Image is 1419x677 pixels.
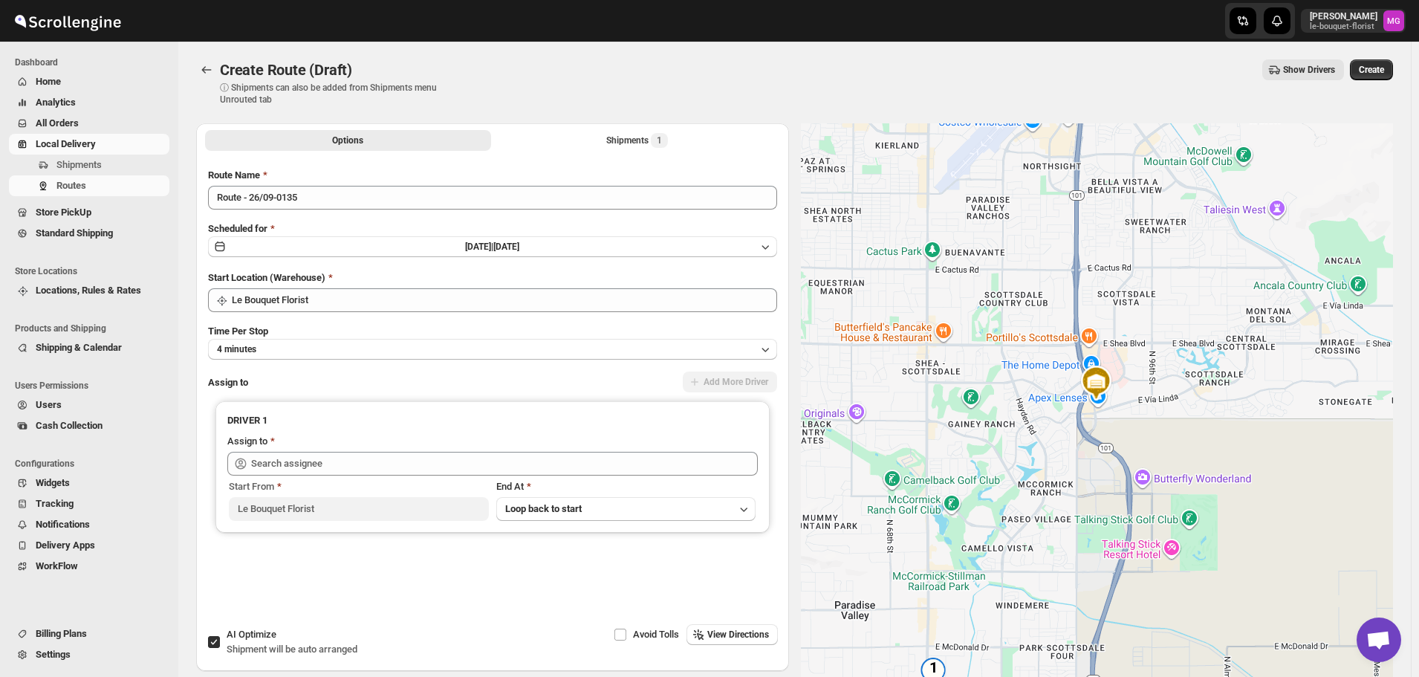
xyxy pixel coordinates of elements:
[36,117,79,129] span: All Orders
[229,481,274,492] span: Start From
[227,644,357,655] span: Shipment will be auto arranged
[9,92,169,113] button: Analytics
[494,130,780,151] button: Selected Shipments
[196,156,789,623] div: All Route Options
[36,519,90,530] span: Notifications
[208,186,777,210] input: Eg: Bengaluru Route
[9,415,169,436] button: Cash Collection
[15,380,171,392] span: Users Permissions
[9,535,169,556] button: Delivery Apps
[15,458,171,470] span: Configurations
[9,155,169,175] button: Shipments
[36,628,87,639] span: Billing Plans
[9,493,169,514] button: Tracking
[36,477,70,488] span: Widgets
[251,452,758,476] input: Search assignee
[606,133,668,148] div: Shipments
[12,2,123,39] img: ScrollEngine
[1310,22,1377,31] p: le-bouquet-florist
[56,159,102,170] span: Shipments
[208,169,260,181] span: Route Name
[707,629,769,641] span: View Directions
[9,280,169,301] button: Locations, Rules & Rates
[9,175,169,196] button: Routes
[1387,16,1400,26] text: MG
[15,323,171,334] span: Products and Shipping
[686,624,778,645] button: View Directions
[9,556,169,577] button: WorkFlow
[9,473,169,493] button: Widgets
[9,514,169,535] button: Notifications
[36,498,74,509] span: Tracking
[505,503,582,514] span: Loop back to start
[1310,10,1377,22] p: [PERSON_NAME]
[36,138,96,149] span: Local Delivery
[208,223,267,234] span: Scheduled for
[9,623,169,644] button: Billing Plans
[1283,64,1335,76] span: Show Drivers
[1357,618,1401,662] div: Open chat
[208,377,248,388] span: Assign to
[496,497,756,521] button: Loop back to start
[633,629,679,640] span: Avoid Tolls
[36,76,61,87] span: Home
[36,285,141,296] span: Locations, Rules & Rates
[1301,9,1406,33] button: User menu
[36,560,78,571] span: WorkFlow
[208,272,325,283] span: Start Location (Warehouse)
[465,242,493,252] span: [DATE] |
[36,342,122,353] span: Shipping & Calendar
[332,135,363,146] span: Options
[227,413,758,428] h3: DRIVER 1
[36,540,95,551] span: Delivery Apps
[9,644,169,665] button: Settings
[56,180,86,191] span: Routes
[9,395,169,415] button: Users
[220,61,352,79] span: Create Route (Draft)
[208,325,268,337] span: Time Per Stop
[208,236,777,257] button: [DATE]|[DATE]
[196,59,217,80] button: Routes
[208,339,777,360] button: 4 minutes
[36,207,91,218] span: Store PickUp
[9,337,169,358] button: Shipping & Calendar
[1359,64,1384,76] span: Create
[1383,10,1404,31] span: Melody Gluth
[9,113,169,134] button: All Orders
[232,288,777,312] input: Search location
[36,97,76,108] span: Analytics
[1350,59,1393,80] button: Create
[1262,59,1344,80] button: Show Drivers
[36,649,71,660] span: Settings
[220,82,454,106] p: ⓘ Shipments can also be added from Shipments menu Unrouted tab
[493,242,519,252] span: [DATE]
[217,343,256,355] span: 4 minutes
[9,71,169,92] button: Home
[36,420,103,431] span: Cash Collection
[657,135,662,146] span: 1
[15,56,171,68] span: Dashboard
[36,227,113,239] span: Standard Shipping
[227,629,276,640] span: AI Optimize
[205,130,491,151] button: All Route Options
[36,399,62,410] span: Users
[496,479,756,494] div: End At
[227,434,267,449] div: Assign to
[15,265,171,277] span: Store Locations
